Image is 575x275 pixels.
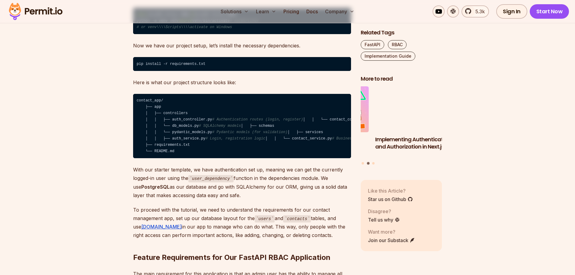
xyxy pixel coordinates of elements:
[206,136,265,141] span: # Login, registration logic
[287,136,369,151] h3: Implementing Multi-Tenant RBAC in Nuxt.js
[496,4,527,19] a: Sign In
[254,5,279,18] button: Learn
[283,215,311,222] code: contacts
[375,86,457,158] a: Implementing Authentication and Authorization in Next.jsImplementing Authentication and Authoriza...
[368,195,413,203] a: Star us on Github
[530,4,569,19] a: Start Now
[362,162,364,164] button: Go to slide 1
[133,165,351,200] p: With our starter template, we have authentication set up, meaning we can get the currently logged...
[361,29,442,37] h2: Related Tags
[332,136,416,141] span: # Business logic for handling contacts
[361,86,442,165] div: Posts
[287,86,369,158] li: 1 of 3
[212,130,288,134] span: # Pydantic models (for validation)
[361,40,384,49] a: FastAPI
[212,117,303,122] span: # Authentication routes (login, register)
[368,228,415,235] p: Want more?
[368,236,415,244] a: Join our Substack
[388,40,407,49] a: RBAC
[361,75,442,83] h2: More to read
[188,175,234,182] code: user_dependency
[361,52,415,61] a: Implementation Guide
[323,5,357,18] button: Company
[368,207,400,215] p: Disagree?
[133,229,351,262] h2: Feature Requirements for Our FastAPI RBAC Application
[375,136,457,151] h3: Implementing Authentication and Authorization in Next.js
[375,86,457,132] img: Implementing Authentication and Authorization in Next.js
[372,162,375,164] button: Go to slide 3
[368,187,413,194] p: Like this Article?
[141,224,182,230] a: [DOMAIN_NAME]
[218,5,251,18] button: Solutions
[367,162,369,165] button: Go to slide 2
[133,41,351,50] p: Now we have our project setup, let’s install the necessary dependencies.
[199,124,241,128] span: # SQLAlchemy models
[6,1,65,22] img: Permit logo
[472,8,485,15] span: 5.3k
[141,184,170,190] strong: PostgreSQL
[375,86,457,158] li: 2 of 3
[133,206,351,240] p: To proceed with the tutorial, we need to understand the requirements for our contact management a...
[281,5,302,18] a: Pricing
[133,94,351,158] code: contact_app/ ├── app │ ├── controllers │ │ ├── auth_controller.py │ │ └── contact_controller.py │...
[368,216,400,223] a: Tell us why
[304,5,320,18] a: Docs
[462,5,489,18] a: 5.3k
[255,215,275,222] code: users
[133,78,351,87] p: Here is what our project structure looks like:
[133,57,351,71] code: pip install -r requirements.txt
[137,25,232,29] span: # or venv\\\\Scripts\\\\activate on Windows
